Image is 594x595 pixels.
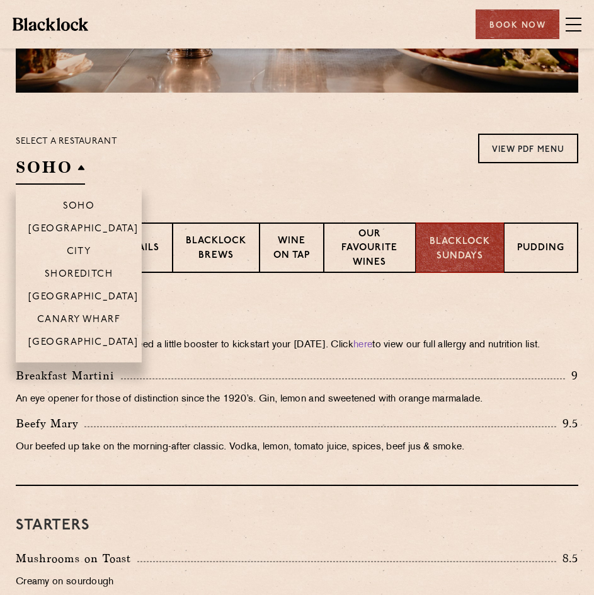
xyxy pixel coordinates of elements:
div: Book Now [476,9,559,39]
p: Creamy on sourdough [16,574,578,591]
p: Wine on Tap [273,234,310,264]
p: 9 [565,367,578,384]
p: Our beefed up take on the morning-after classic. Vodka, lemon, tomato juice, spices, beef jus & s... [16,439,578,456]
p: Select a restaurant [16,134,117,150]
h3: Starters [16,517,578,534]
p: Breakfast Martini [16,367,121,384]
p: 9.5 [556,415,579,432]
p: 8.5 [556,550,579,567]
p: City [67,246,91,259]
p: Pudding [517,241,564,257]
a: here [353,340,372,350]
a: View PDF Menu [478,134,578,163]
p: Shoreditch [45,269,113,282]
p: Blacklock Brews [186,234,246,264]
h2: SOHO [16,156,85,185]
p: Beefy Mary [16,415,84,432]
p: [GEOGRAPHIC_DATA] [28,292,139,304]
p: Mushrooms on Toast [16,550,137,567]
p: Canary Wharf [37,315,120,327]
p: Our favourite wines [337,228,403,272]
p: [GEOGRAPHIC_DATA] [28,224,139,236]
p: Blacklock Sundays [429,235,491,263]
p: Soho [63,201,95,214]
p: [GEOGRAPHIC_DATA] [28,337,139,350]
h3: Eye openers [16,304,578,321]
img: BL_Textured_Logo-footer-cropped.svg [13,18,88,30]
p: An eye opener for those of distinction since the 1920’s. Gin, lemon and sweetened with orange mar... [16,391,578,408]
p: If you had a big [DATE] or need a little booster to kickstart your [DATE]. Click to view our full... [16,337,578,354]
